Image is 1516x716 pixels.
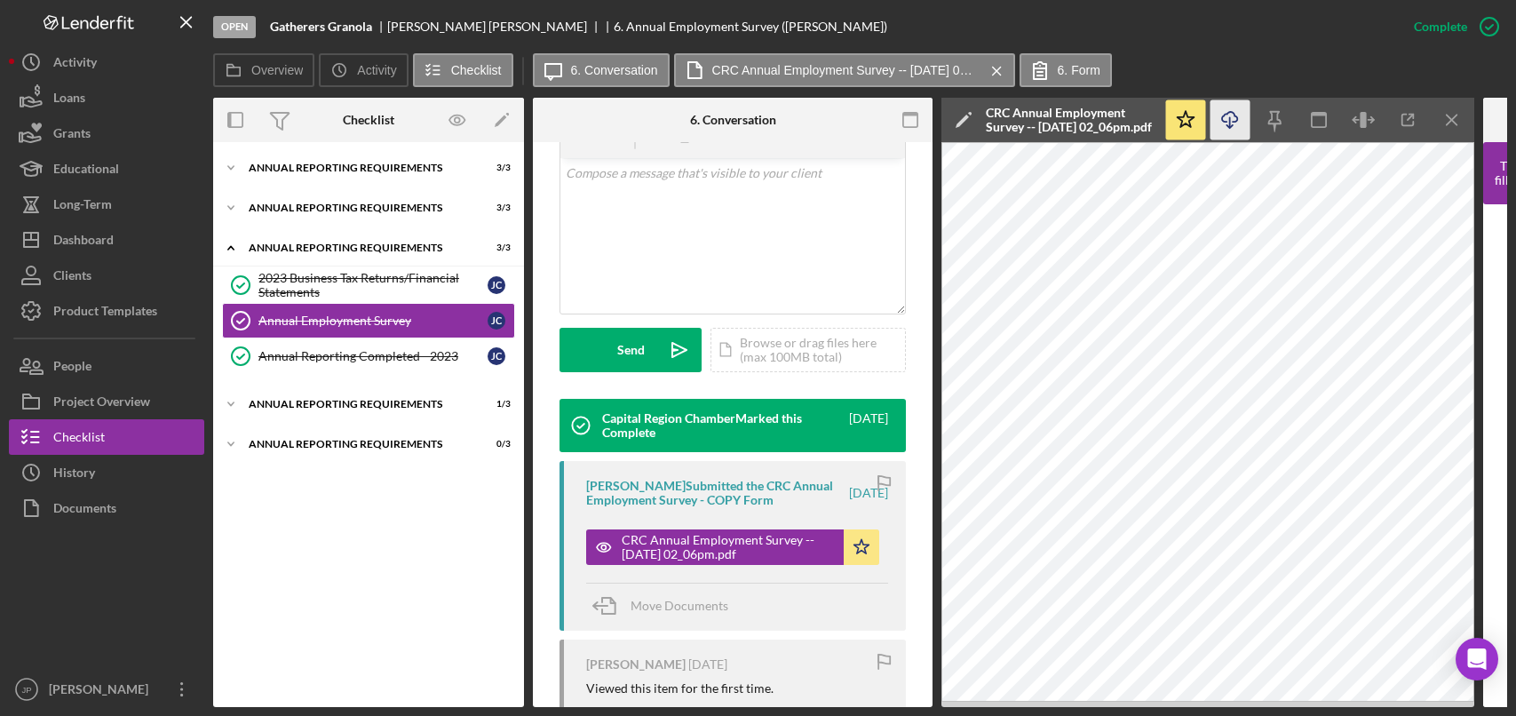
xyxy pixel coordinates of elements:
div: 3 / 3 [479,163,511,173]
button: People [9,348,204,384]
button: Move Documents [586,584,746,628]
button: Project Overview [9,384,204,419]
button: Send [560,328,702,372]
div: J C [488,347,505,365]
button: 6. Conversation [533,53,670,87]
button: Educational [9,151,204,187]
time: 2025-03-05 19:06 [849,486,888,500]
text: JP [21,685,31,695]
button: Dashboard [9,222,204,258]
time: 2025-03-05 19:04 [688,657,727,672]
div: People [53,348,91,388]
div: Annual Reporting Requirements [249,439,466,449]
button: Checklist [413,53,513,87]
div: CRC Annual Employment Survey -- [DATE] 02_06pm.pdf [622,533,835,561]
div: 1 / 3 [479,399,511,410]
button: History [9,455,204,490]
div: [PERSON_NAME] [PERSON_NAME] [387,20,602,34]
div: Complete [1414,9,1467,44]
button: Checklist [9,419,204,455]
label: Overview [251,63,303,77]
button: Clients [9,258,204,293]
label: Checklist [451,63,502,77]
div: History [53,455,95,495]
label: Activity [357,63,396,77]
div: Project Overview [53,384,150,424]
div: [PERSON_NAME] Submitted the CRC Annual Employment Survey - COPY Form [586,479,846,507]
button: CRC Annual Employment Survey -- [DATE] 02_06pm.pdf [586,529,879,565]
label: CRC Annual Employment Survey -- [DATE] 02_06pm.pdf [712,63,979,77]
button: Grants [9,115,204,151]
button: JP[PERSON_NAME] [9,672,204,707]
div: CRC Annual Employment Survey -- [DATE] 02_06pm.pdf [986,106,1155,134]
div: Annual Reporting Requirements [249,163,466,173]
div: Annual Reporting Completed - 2023 [258,349,488,363]
div: [PERSON_NAME] [586,657,686,672]
div: Clients [53,258,91,298]
time: 2025-03-12 15:48 [849,411,888,440]
a: Annual Reporting Completed - 2023JC [222,338,515,374]
div: Loans [53,80,85,120]
button: CRC Annual Employment Survey -- [DATE] 02_06pm.pdf [674,53,1015,87]
div: Grants [53,115,91,155]
div: Educational [53,151,119,191]
div: Long-Term [53,187,112,227]
button: Activity [319,53,408,87]
button: Product Templates [9,293,204,329]
label: 6. Conversation [571,63,658,77]
div: 6. Conversation [690,113,776,127]
button: Activity [9,44,204,80]
div: Viewed this item for the first time. [586,681,774,696]
button: 6. Form [1020,53,1112,87]
button: Complete [1396,9,1507,44]
div: Open Intercom Messenger [1456,638,1498,680]
div: Documents [53,490,116,530]
button: Loans [9,80,204,115]
span: Move Documents [631,598,728,613]
div: Send [617,328,645,372]
div: 3 / 3 [479,203,511,213]
div: Annual Reporting Requirements [249,243,466,253]
div: J C [488,312,505,330]
a: 2023 Business Tax Returns/Financial StatementsJC [222,267,515,303]
div: 0 / 3 [479,439,511,449]
div: Annual Employment Survey [258,314,488,328]
a: Annual Employment SurveyJC [222,303,515,338]
div: Annual Reporting Requirements [249,399,466,410]
div: J C [488,276,505,294]
b: Gatherers Granola [270,20,372,34]
button: Documents [9,490,204,526]
button: Long-Term [9,187,204,222]
div: Activity [53,44,97,84]
div: 6. Annual Employment Survey ([PERSON_NAME]) [614,20,887,34]
div: Annual Reporting Requirements [249,203,466,213]
div: 2023 Business Tax Returns/Financial Statements [258,271,488,299]
div: Open [213,16,256,38]
div: Dashboard [53,222,114,262]
button: Overview [213,53,314,87]
div: [PERSON_NAME] [44,672,160,712]
label: 6. Form [1058,63,1100,77]
div: 3 / 3 [479,243,511,253]
div: Checklist [53,419,105,459]
div: Checklist [343,113,394,127]
div: Product Templates [53,293,157,333]
div: Capital Region Chamber Marked this Complete [602,411,846,440]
